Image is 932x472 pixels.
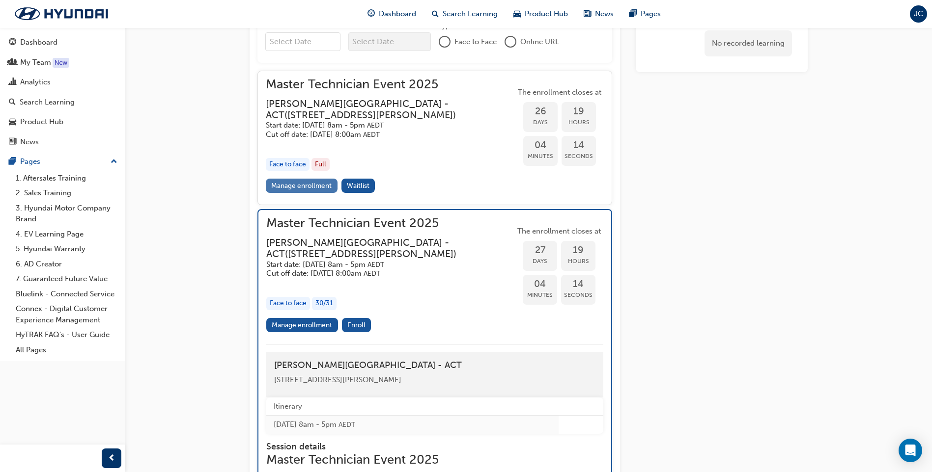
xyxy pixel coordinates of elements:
[20,37,57,48] div: Dashboard
[641,8,661,20] span: Pages
[515,87,604,98] span: The enrollment closes at
[513,8,521,20] span: car-icon
[266,218,515,229] span: Master Technician Event 2025
[9,157,16,166] span: pages-icon
[4,153,121,171] button: Pages
[562,140,596,151] span: 14
[12,287,121,302] a: Bluelink - Connected Service
[12,342,121,358] a: All Pages
[562,106,596,117] span: 19
[266,179,338,193] a: Manage enrollment
[705,30,792,56] div: No recorded learning
[274,375,401,384] span: [STREET_ADDRESS][PERSON_NAME]
[523,106,558,117] span: 26
[339,420,355,429] span: Australian Eastern Daylight Time AEDT
[266,260,499,269] h5: Start date: [DATE] 8am - 5pm
[266,237,499,260] h3: [PERSON_NAME][GEOGRAPHIC_DATA] - ACT ( [STREET_ADDRESS][PERSON_NAME] )
[523,117,558,128] span: Days
[360,4,424,24] a: guage-iconDashboard
[595,8,614,20] span: News
[20,97,75,108] div: Search Learning
[12,201,121,227] a: 3. Hyundai Motor Company Brand
[4,133,121,151] a: News
[379,8,416,20] span: Dashboard
[266,452,439,467] span: Master Technician Event 2025
[562,117,596,128] span: Hours
[274,360,595,371] h4: [PERSON_NAME][GEOGRAPHIC_DATA] - ACT
[914,8,923,20] span: JC
[9,78,16,87] span: chart-icon
[363,131,380,139] span: Australian Eastern Daylight Time AEDT
[12,185,121,201] a: 2. Sales Training
[266,397,559,416] th: Itinerary
[506,4,576,24] a: car-iconProduct Hub
[311,158,330,171] div: Full
[561,289,595,301] span: Seconds
[4,53,121,72] a: My Team
[899,439,922,462] div: Open Intercom Messenger
[576,4,621,24] a: news-iconNews
[424,4,506,24] a: search-iconSearch Learning
[20,136,39,148] div: News
[53,58,69,68] div: Tooltip anchor
[523,256,557,267] span: Days
[4,31,121,153] button: DashboardMy TeamAnalyticsSearch LearningProduct HubNews
[266,416,559,434] td: [DATE] 8am - 5pm
[266,158,310,171] div: Face to face
[9,98,16,107] span: search-icon
[266,98,500,121] h3: [PERSON_NAME][GEOGRAPHIC_DATA] - ACT ( [STREET_ADDRESS][PERSON_NAME] )
[266,269,499,278] h5: Cut off date: [DATE] 8:00am
[12,327,121,342] a: HyTRAK FAQ's - User Guide
[20,156,40,167] div: Pages
[9,138,16,147] span: news-icon
[4,73,121,91] a: Analytics
[12,257,121,272] a: 6. AD Creator
[523,289,557,301] span: Minutes
[266,442,586,452] h4: Session details
[111,156,117,168] span: up-icon
[562,151,596,162] span: Seconds
[266,121,500,130] h5: Start date: [DATE] 8am - 5pm
[347,321,366,329] span: Enroll
[348,32,431,51] input: To
[266,79,515,90] span: Master Technician Event 2025
[515,226,603,237] span: The enrollment closes at
[108,452,115,465] span: prev-icon
[621,4,669,24] a: pages-iconPages
[432,8,439,20] span: search-icon
[20,57,51,68] div: My Team
[454,36,497,48] span: Face to Face
[266,297,310,310] div: Face to face
[9,118,16,127] span: car-icon
[265,32,340,51] input: From
[12,271,121,287] a: 7. Guaranteed Future Value
[266,79,604,197] button: Master Technician Event 2025[PERSON_NAME][GEOGRAPHIC_DATA] - ACT([STREET_ADDRESS][PERSON_NAME])St...
[20,77,51,88] div: Analytics
[561,256,595,267] span: Hours
[9,58,16,67] span: people-icon
[561,245,595,256] span: 19
[5,3,118,24] img: Trak
[12,241,121,257] a: 5. Hyundai Warranty
[364,269,380,278] span: Australian Eastern Daylight Time AEDT
[20,116,63,128] div: Product Hub
[523,151,558,162] span: Minutes
[342,318,371,332] button: Enroll
[266,130,500,139] h5: Cut off date: [DATE] 8:00am
[266,318,338,332] a: Manage enrollment
[910,5,927,23] button: JC
[4,113,121,131] a: Product Hub
[584,8,591,20] span: news-icon
[341,179,375,193] button: Waitlist
[629,8,637,20] span: pages-icon
[312,297,337,310] div: 30 / 31
[266,218,603,336] button: Master Technician Event 2025[PERSON_NAME][GEOGRAPHIC_DATA] - ACT([STREET_ADDRESS][PERSON_NAME])St...
[4,93,121,111] a: Search Learning
[561,279,595,290] span: 14
[12,301,121,327] a: Connex - Digital Customer Experience Management
[4,33,121,52] a: Dashboard
[520,36,559,48] span: Online URL
[523,140,558,151] span: 04
[523,279,557,290] span: 04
